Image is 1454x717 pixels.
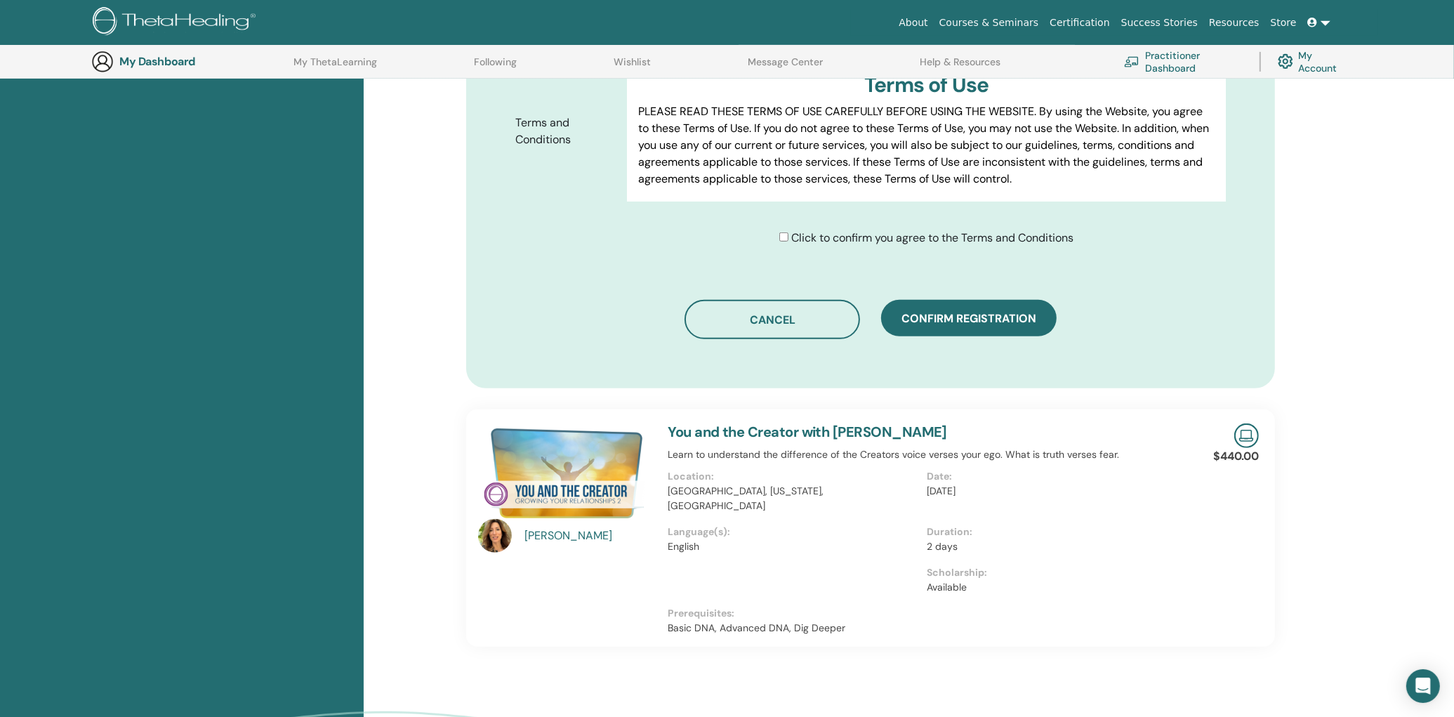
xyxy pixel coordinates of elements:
p: Duration: [927,525,1177,539]
p: $440.00 [1213,448,1259,465]
p: PLEASE READ THESE TERMS OF USE CAREFULLY BEFORE USING THE WEBSITE. By using the Website, you agre... [638,103,1215,188]
a: Practitioner Dashboard [1124,46,1243,77]
p: Learn to understand the difference of the Creators voice verses your ego. What is truth verses fear. [668,447,1186,462]
img: Live Online Seminar [1234,423,1259,448]
span: Click to confirm you agree to the Terms and Conditions [791,230,1073,245]
button: Confirm registration [881,300,1057,336]
img: chalkboard-teacher.svg [1124,56,1139,67]
a: Success Stories [1116,10,1203,36]
img: generic-user-icon.jpg [91,51,114,73]
p: English [668,539,918,554]
img: You and the Creator [478,423,651,523]
p: Date: [927,469,1177,484]
p: Location: [668,469,918,484]
a: Resources [1203,10,1265,36]
a: My Account [1278,46,1349,77]
a: Certification [1044,10,1115,36]
h3: My Dashboard [119,55,260,68]
a: About [893,10,933,36]
p: Prerequisites: [668,606,1186,621]
p: [GEOGRAPHIC_DATA], [US_STATE], [GEOGRAPHIC_DATA] [668,484,918,513]
a: Following [474,56,517,79]
p: 2 days [927,539,1177,554]
a: Store [1265,10,1302,36]
img: cog.svg [1278,51,1293,72]
p: Basic DNA, Advanced DNA, Dig Deeper [668,621,1186,636]
p: Language(s): [668,525,918,539]
a: Help & Resources [920,56,1000,79]
button: Cancel [685,300,860,339]
p: [DATE] [927,484,1177,499]
img: default.jpg [478,519,512,553]
div: Open Intercom Messenger [1406,669,1440,703]
a: Message Center [748,56,823,79]
p: Lor IpsumDolorsi.ame Cons adipisci elits do eiusm tem incid, utl etdol, magnaali eni adminimve qu... [638,199,1215,401]
a: [PERSON_NAME] [524,527,654,544]
h3: Terms of Use [638,72,1215,98]
p: Available [927,580,1177,595]
a: Courses & Seminars [934,10,1045,36]
a: You and the Creator with [PERSON_NAME] [668,423,947,441]
p: Scholarship: [927,565,1177,580]
label: Terms and Conditions [505,110,627,153]
a: My ThetaLearning [293,56,377,79]
a: Wishlist [614,56,651,79]
span: Cancel [750,313,795,327]
img: logo.png [93,7,260,39]
span: Confirm registration [901,311,1036,326]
